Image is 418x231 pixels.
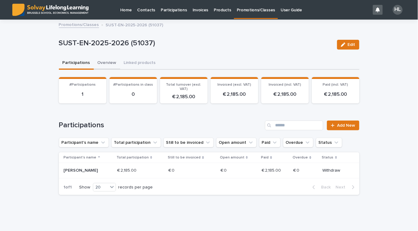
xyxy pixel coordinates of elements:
[63,91,103,97] p: 1
[113,83,153,87] span: #Participations in class
[59,163,359,178] tr: [PERSON_NAME]€ 2,185.00€ 2,185.00 € 0€ 0 € 0€ 0 € 2,185.00€ 2,185.00 € 0€ 0 Withdraw
[348,43,355,47] span: Edit
[59,57,94,70] button: Participations
[59,39,332,48] p: SUST-EN-2025-2026 (51037)
[316,138,342,147] button: Status
[322,154,334,161] p: Status
[393,5,403,15] div: HL
[117,154,149,161] p: Total participation
[166,83,201,91] span: Total turnover (excl. VAT)
[259,138,281,147] button: Paid
[216,138,257,147] button: Open amount
[113,91,153,97] p: 0
[337,123,355,128] span: Add New
[69,83,96,87] span: #Participations
[293,154,308,161] p: Overdue
[323,83,348,87] span: Paid (incl. VAT)
[323,168,350,173] p: Withdraw
[59,21,99,28] a: Promotions/Classes
[318,185,331,189] span: Back
[308,184,333,190] button: Back
[265,91,305,97] p: € 2,185.00
[64,154,97,161] p: Participant's name
[117,167,138,173] p: € 2,185.00
[79,185,90,190] p: Show
[316,91,356,97] p: € 2,185.00
[333,184,359,190] button: Next
[94,57,120,70] button: Overview
[59,180,77,195] p: 1 of 1
[64,168,108,173] p: [PERSON_NAME]
[163,138,214,147] button: Still to be invoiced
[59,138,109,147] button: Participant's name
[164,94,204,100] p: € 2,185.00
[168,154,201,161] p: Still to be invoiced
[336,185,349,189] span: Next
[120,57,159,70] button: Linked products
[220,154,244,161] p: Open amount
[327,121,359,130] a: Add New
[93,184,108,191] div: 20
[265,121,323,130] input: Search
[168,167,176,173] p: € 0
[12,4,89,16] img: ED0IkcNQHGZZMpCVrDht
[111,138,161,147] button: Total participation
[106,21,163,28] p: SUST-EN-2025-2026 (51037)
[337,40,359,50] button: Edit
[261,154,269,161] p: Paid
[283,138,313,147] button: Overdue
[214,91,255,97] p: € 2,185.00
[262,167,282,173] p: € 2,185.00
[217,83,251,87] span: Invoiced (excl. VAT)
[269,83,301,87] span: Invoiced (incl. VAT)
[221,167,228,173] p: € 0
[59,121,263,130] h1: Participations
[293,167,301,173] p: € 0
[118,185,153,190] p: records per page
